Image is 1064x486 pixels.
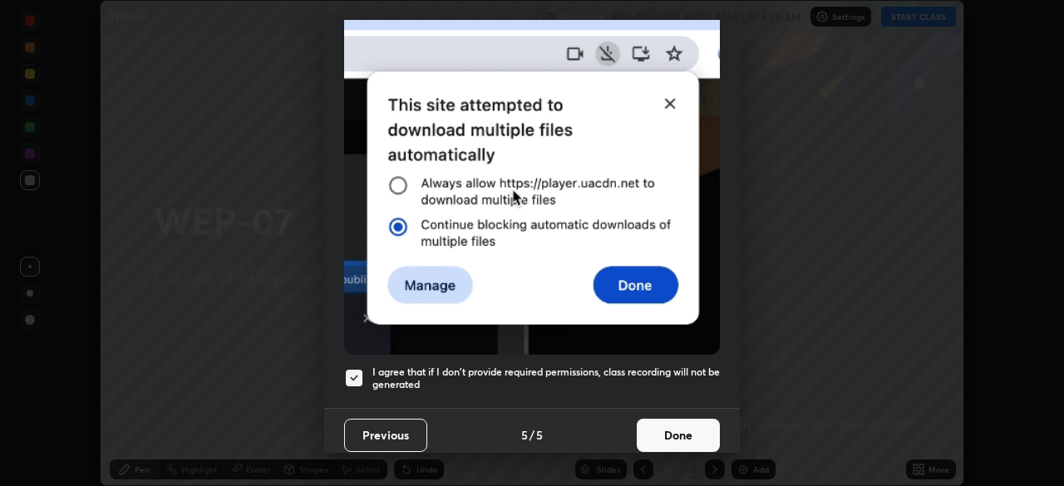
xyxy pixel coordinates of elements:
button: Done [637,419,720,452]
h4: 5 [536,426,543,444]
button: Previous [344,419,427,452]
h4: 5 [521,426,528,444]
h5: I agree that if I don't provide required permissions, class recording will not be generated [372,366,720,391]
h4: / [530,426,534,444]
